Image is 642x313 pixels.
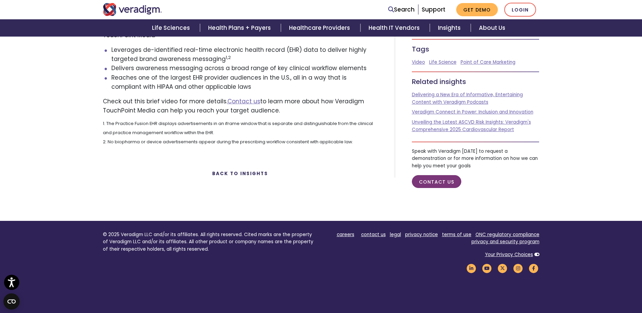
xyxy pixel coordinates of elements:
[111,45,378,64] li: Leverages de-identified real-time electronic health record (EHR) data to deliver highly targeted ...
[412,119,531,133] a: Unveiling the Latest ASCVD Risk Insights: Veradigm's Comprehensive 2025 Cardiovascular Report
[512,264,634,305] iframe: Drift Chat Widget
[442,231,471,238] a: terms of use
[412,59,425,65] a: Video
[360,19,430,37] a: Health IT Vendors
[103,121,373,135] sup: 1. The Practice Fusion EHR displays advertisements in an iframe window that is separate and disti...
[103,97,378,115] p: Check out this brief video for more details. to learn more about how Veradigm TouchPoint Media ca...
[429,59,457,65] a: Life Science
[471,19,513,37] a: About Us
[412,45,539,53] h5: Tags
[412,109,533,116] a: Veradigm Connect in Power: Inclusion and Innovation
[471,238,539,245] a: privacy and security program
[456,3,498,16] a: Get Demo
[103,231,316,253] p: © 2025 Veradigm LLC and/or its affiliates. All rights reserved. Cited marks are the property of V...
[461,59,515,65] a: Point of Care Marketing
[485,251,533,258] a: Your Privacy Choices
[412,91,523,105] a: Delivering a New Era of Informative, Entertaining Content with Veradigm Podcasts
[3,293,20,310] button: Open CMP widget
[111,64,378,73] li: Delivers awareness messaging across a broad range of key clinical workflow elements
[281,19,360,37] a: Healthcare Providers
[466,265,477,271] a: Veradigm LinkedIn Link
[481,265,493,271] a: Veradigm YouTube Link
[226,55,231,60] sup: 1,2
[504,3,536,17] a: Login
[390,231,401,238] a: legal
[200,19,281,37] a: Health Plans + Payers
[412,175,461,188] a: Contact Us
[361,231,386,238] a: contact us
[422,5,445,14] a: Support
[475,231,539,238] a: ONC regulatory compliance
[227,97,260,105] a: Contact us
[388,5,415,14] a: Search
[412,148,539,170] p: Speak with Veradigm [DATE] to request a demonstration or for more information on how we can help ...
[405,231,438,238] a: privacy notice
[212,170,268,177] a: Back to Insights
[497,265,508,271] a: Veradigm Twitter Link
[412,78,539,86] h5: Related insights
[430,19,471,37] a: Insights
[144,19,200,37] a: Life Sciences
[111,73,378,91] li: Reaches one of the largest EHR provider audiences in the U.S., all in a way that is compliant wit...
[103,3,162,16] img: Veradigm logo
[337,231,354,238] a: careers
[103,139,353,145] sup: 2. No biopharma or device advertisements appear during the prescribing workflow consistent with a...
